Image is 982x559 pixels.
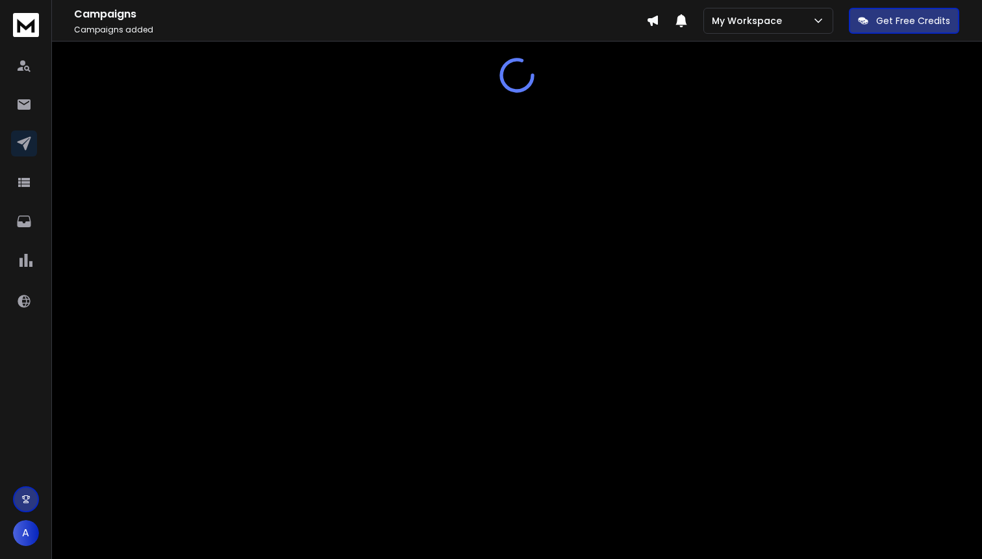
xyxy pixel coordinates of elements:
[712,14,787,27] p: My Workspace
[13,13,39,37] img: logo
[74,25,646,35] p: Campaigns added
[13,520,39,546] button: A
[74,6,646,22] h1: Campaigns
[876,14,950,27] p: Get Free Credits
[849,8,959,34] button: Get Free Credits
